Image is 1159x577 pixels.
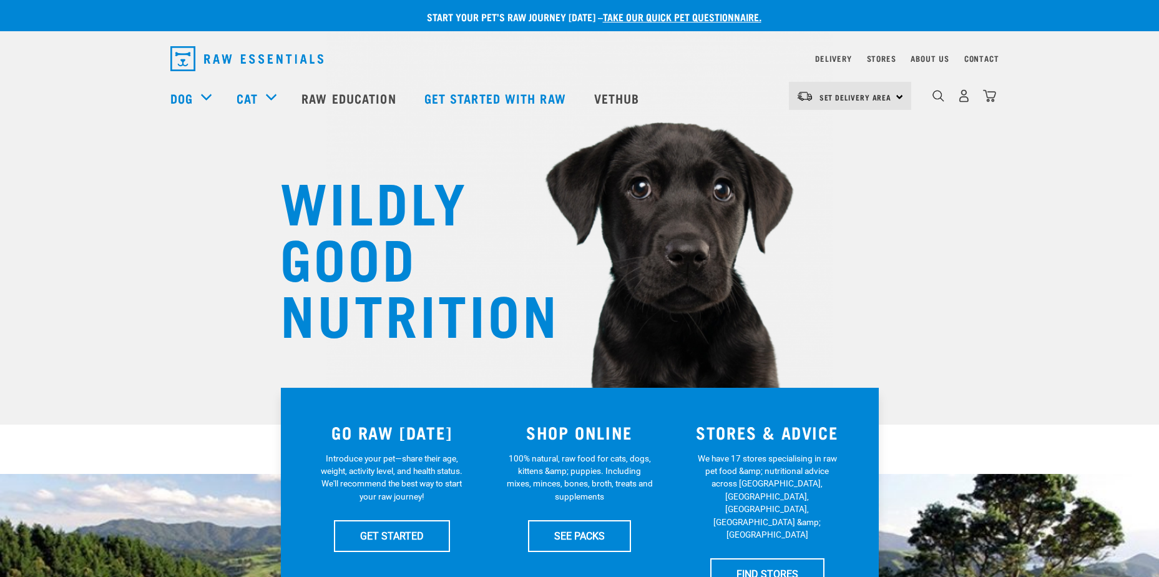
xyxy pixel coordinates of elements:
[681,423,854,442] h3: STORES & ADVICE
[506,452,653,503] p: 100% natural, raw food for cats, dogs, kittens &amp; puppies. Including mixes, minces, bones, bro...
[867,56,896,61] a: Stores
[528,520,631,551] a: SEE PACKS
[334,520,450,551] a: GET STARTED
[237,89,258,107] a: Cat
[815,56,851,61] a: Delivery
[932,90,944,102] img: home-icon-1@2x.png
[694,452,841,541] p: We have 17 stores specialising in raw pet food &amp; nutritional advice across [GEOGRAPHIC_DATA],...
[582,73,655,123] a: Vethub
[493,423,666,442] h3: SHOP ONLINE
[957,89,971,102] img: user.png
[796,91,813,102] img: van-moving.png
[964,56,999,61] a: Contact
[412,73,582,123] a: Get started with Raw
[160,41,999,76] nav: dropdown navigation
[603,14,761,19] a: take our quick pet questionnaire.
[306,423,479,442] h3: GO RAW [DATE]
[819,95,892,99] span: Set Delivery Area
[983,89,996,102] img: home-icon@2x.png
[170,89,193,107] a: Dog
[318,452,465,503] p: Introduce your pet—share their age, weight, activity level, and health status. We'll recommend th...
[911,56,949,61] a: About Us
[170,46,323,71] img: Raw Essentials Logo
[280,172,530,340] h1: WILDLY GOOD NUTRITION
[289,73,411,123] a: Raw Education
